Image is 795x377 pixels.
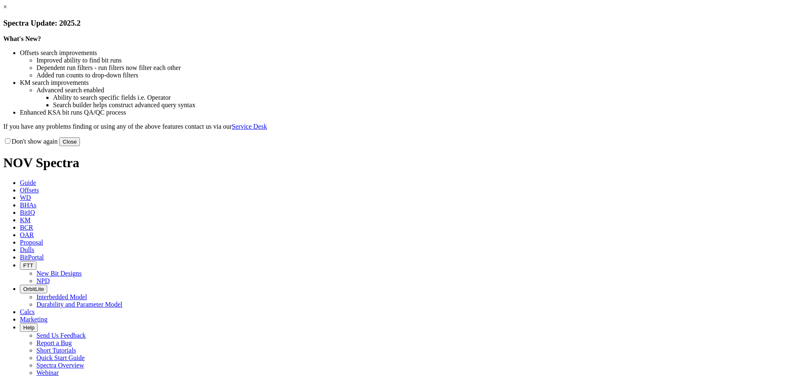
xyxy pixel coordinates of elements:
[3,35,41,42] strong: What's New?
[20,187,39,194] span: Offsets
[3,3,7,10] a: ×
[20,202,36,209] span: BHAs
[36,362,84,369] a: Spectra Overview
[36,270,82,277] a: New Bit Designs
[3,19,792,28] h3: Spectra Update: 2025.2
[53,101,792,109] li: Search builder helps construct advanced query syntax
[20,316,48,323] span: Marketing
[20,308,35,315] span: Calcs
[59,137,80,146] button: Close
[36,277,50,284] a: NPD
[20,239,43,246] span: Proposal
[36,293,87,300] a: Interbedded Model
[36,369,59,376] a: Webinar
[5,138,10,144] input: Don't show again
[20,209,35,216] span: BitIQ
[20,246,34,253] span: Dulls
[36,339,72,346] a: Report a Bug
[20,79,792,86] li: KM search improvements
[20,179,36,186] span: Guide
[36,86,792,94] li: Advanced search enabled
[20,254,44,261] span: BitPortal
[53,94,792,101] li: Ability to search specific fields i.e. Operator
[36,57,792,64] li: Improved ability to find bit runs
[36,354,84,361] a: Quick Start Guide
[36,301,123,308] a: Durability and Parameter Model
[232,123,267,130] a: Service Desk
[23,262,33,269] span: FTT
[3,138,58,145] label: Don't show again
[20,216,31,223] span: KM
[36,72,792,79] li: Added run counts to drop-down filters
[36,347,76,354] a: Short Tutorials
[20,194,31,201] span: WD
[20,49,792,57] li: Offsets search improvements
[20,224,33,231] span: BCR
[3,123,792,130] p: If you have any problems finding or using any of the above features contact us via our
[3,155,792,170] h1: NOV Spectra
[20,231,34,238] span: OAR
[36,332,86,339] a: Send Us Feedback
[23,286,44,292] span: OrbitLite
[23,324,34,331] span: Help
[36,64,792,72] li: Dependent run filters - run filters now filter each other
[20,109,792,116] li: Enhanced KSA bit runs QA/QC process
